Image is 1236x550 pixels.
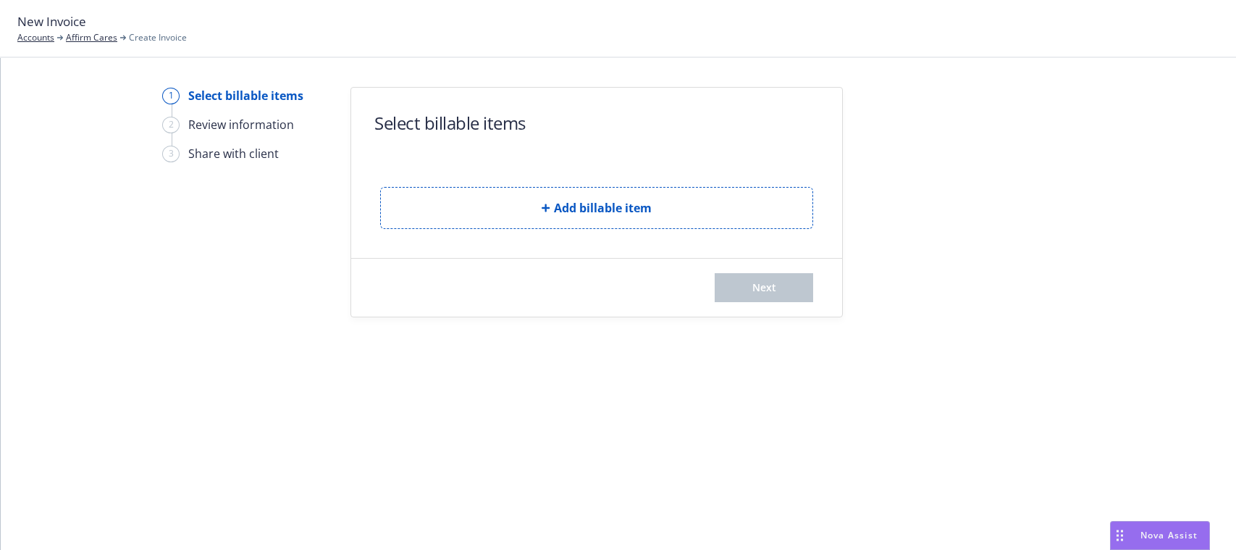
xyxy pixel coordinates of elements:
[17,31,54,44] a: Accounts
[374,111,526,135] h1: Select billable items
[715,273,813,302] button: Next
[162,146,180,162] div: 3
[752,280,776,294] span: Next
[162,88,180,104] div: 1
[188,87,303,104] div: Select billable items
[554,199,652,217] span: Add billable item
[162,117,180,133] div: 2
[1111,522,1129,549] div: Drag to move
[188,145,279,162] div: Share with client
[1110,521,1210,550] button: Nova Assist
[1140,529,1198,541] span: Nova Assist
[129,31,187,44] span: Create Invoice
[380,187,813,229] button: Add billable item
[66,31,117,44] a: Affirm Cares
[17,12,86,31] span: New Invoice
[188,116,294,133] div: Review information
